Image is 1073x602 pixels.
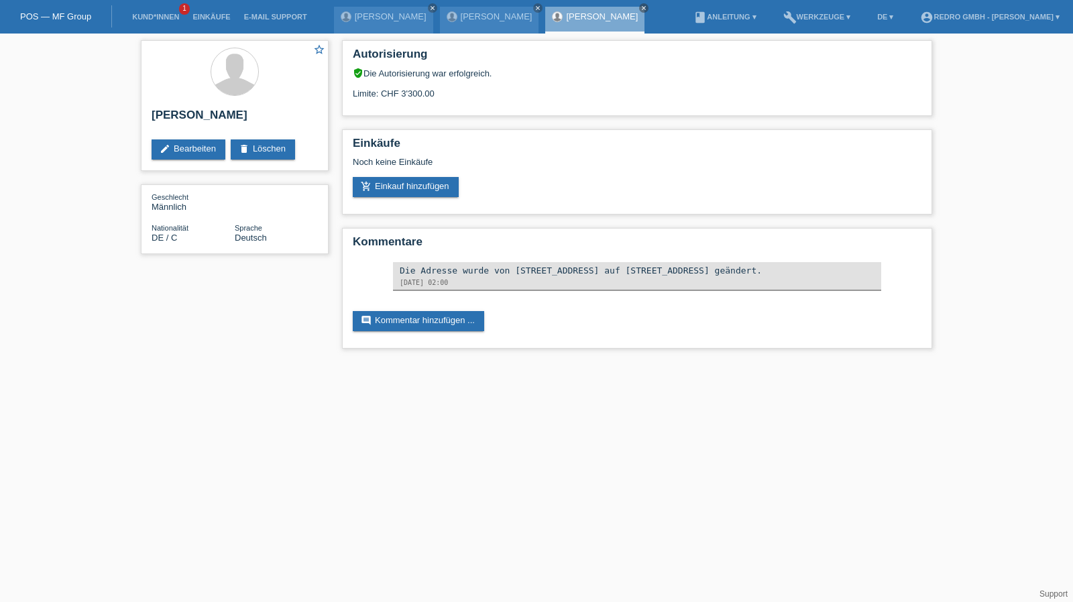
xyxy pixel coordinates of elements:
[920,11,934,24] i: account_circle
[20,11,91,21] a: POS — MF Group
[125,13,186,21] a: Kund*innen
[461,11,532,21] a: [PERSON_NAME]
[687,13,763,21] a: bookAnleitung ▾
[1039,589,1068,599] a: Support
[400,265,874,276] div: Die Adresse wurde von [STREET_ADDRESS] auf [STREET_ADDRESS] geändert.
[533,3,543,13] a: close
[152,224,188,232] span: Nationalität
[152,192,235,212] div: Männlich
[231,139,295,160] a: deleteLöschen
[313,44,325,58] a: star_border
[870,13,900,21] a: DE ▾
[353,177,459,197] a: add_shopping_cartEinkauf hinzufügen
[353,78,921,99] div: Limite: CHF 3'300.00
[313,44,325,56] i: star_border
[235,233,267,243] span: Deutsch
[239,143,249,154] i: delete
[353,68,921,78] div: Die Autorisierung war erfolgreich.
[693,11,707,24] i: book
[429,5,436,11] i: close
[353,311,484,331] a: commentKommentar hinzufügen ...
[783,11,797,24] i: build
[353,157,921,177] div: Noch keine Einkäufe
[186,13,237,21] a: Einkäufe
[639,3,648,13] a: close
[353,235,921,255] h2: Kommentare
[353,68,363,78] i: verified_user
[353,137,921,157] h2: Einkäufe
[179,3,190,15] span: 1
[237,13,314,21] a: E-Mail Support
[428,3,437,13] a: close
[913,13,1066,21] a: account_circleRedro GmbH - [PERSON_NAME] ▾
[152,193,188,201] span: Geschlecht
[777,13,858,21] a: buildWerkzeuge ▾
[235,224,262,232] span: Sprache
[152,139,225,160] a: editBearbeiten
[353,48,921,68] h2: Autorisierung
[400,279,874,286] div: [DATE] 02:00
[534,5,541,11] i: close
[361,181,372,192] i: add_shopping_cart
[152,109,318,129] h2: [PERSON_NAME]
[361,315,372,326] i: comment
[152,233,177,243] span: Deutschland / C / 01.02.2021
[355,11,427,21] a: [PERSON_NAME]
[566,11,638,21] a: [PERSON_NAME]
[640,5,647,11] i: close
[160,143,170,154] i: edit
